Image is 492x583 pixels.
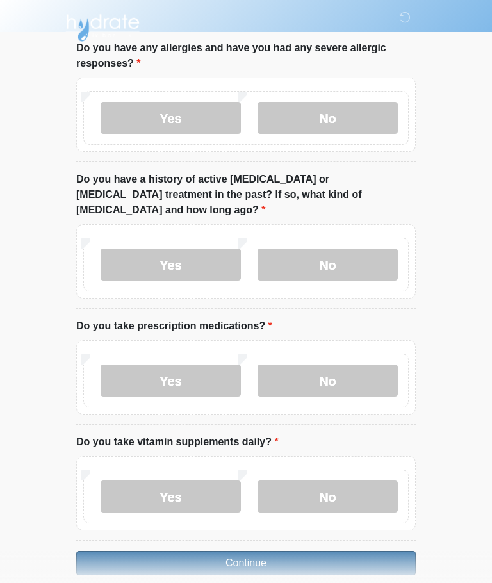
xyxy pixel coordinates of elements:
label: Do you have a history of active [MEDICAL_DATA] or [MEDICAL_DATA] treatment in the past? If so, wh... [76,172,416,218]
img: Hydrate IV Bar - Arcadia Logo [63,10,142,42]
label: Yes [101,365,241,397]
label: No [258,365,398,397]
label: Yes [101,102,241,134]
label: No [258,249,398,281]
button: Continue [76,551,416,575]
label: Yes [101,480,241,513]
label: Do you take vitamin supplements daily? [76,434,279,450]
label: No [258,480,398,513]
label: Do you have any allergies and have you had any severe allergic responses? [76,40,416,71]
label: No [258,102,398,134]
label: Yes [101,249,241,281]
label: Do you take prescription medications? [76,318,272,334]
